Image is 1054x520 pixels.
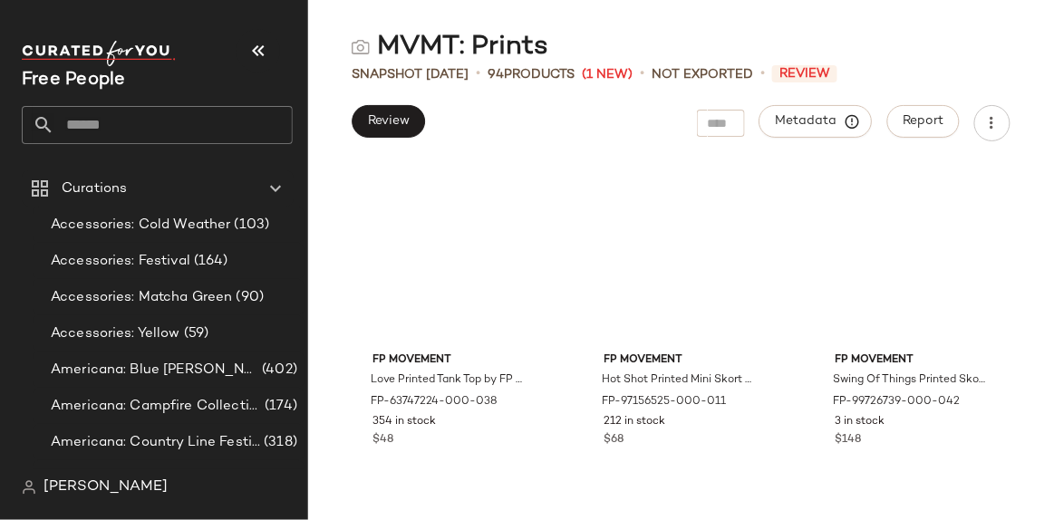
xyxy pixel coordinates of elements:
[233,287,265,308] span: (90)
[372,352,527,369] span: FP Movement
[352,105,425,138] button: Review
[231,215,270,236] span: (103)
[51,287,233,308] span: Accessories: Matcha Green
[372,414,436,430] span: 354 in stock
[180,323,209,344] span: (59)
[775,113,857,130] span: Metadata
[903,114,944,129] span: Report
[887,105,960,138] button: Report
[62,178,127,199] span: Curations
[51,432,260,453] span: Americana: Country Line Festival
[352,38,370,56] img: svg%3e
[772,65,837,82] span: Review
[604,414,666,430] span: 212 in stock
[836,432,862,448] span: $148
[51,251,190,272] span: Accessories: Festival
[834,372,988,389] span: Swing Of Things Printed Skortsie by FP Movement at Free People in Blue, Size: M
[22,480,36,495] img: svg%3e
[22,41,176,66] img: cfy_white_logo.C9jOOHJF.svg
[44,477,168,498] span: [PERSON_NAME]
[51,396,261,417] span: Americana: Campfire Collective
[604,352,759,369] span: FP Movement
[372,432,393,448] span: $48
[834,394,961,410] span: FP-99726739-000-042
[22,71,126,90] span: Current Company Name
[51,468,260,489] span: Americana: East Coast Summer
[371,394,498,410] span: FP-63747224-000-038
[260,468,297,489] span: (285)
[604,432,624,448] span: $68
[476,63,480,85] span: •
[652,65,753,84] span: Not Exported
[371,372,525,389] span: Love Printed Tank Top by FP Movement at Free People in [GEOGRAPHIC_DATA], Size: S
[603,372,757,389] span: Hot Shot Printed Mini Skort by FP Movement at Free People in Blue, Size: L
[836,414,885,430] span: 3 in stock
[488,68,504,82] span: 94
[190,251,228,272] span: (164)
[260,432,297,453] span: (318)
[836,352,990,369] span: FP Movement
[51,323,180,344] span: Accessories: Yellow
[759,105,873,138] button: Metadata
[760,63,765,85] span: •
[352,65,469,84] span: Snapshot [DATE]
[582,65,633,84] span: (1 New)
[51,215,231,236] span: Accessories: Cold Weather
[261,396,297,417] span: (174)
[640,63,644,85] span: •
[367,114,410,129] span: Review
[603,394,727,410] span: FP-97156525-000-011
[51,360,258,380] span: Americana: Blue [PERSON_NAME] Baby
[488,65,575,84] div: Products
[352,29,548,65] div: MVMT: Prints
[258,360,297,380] span: (402)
